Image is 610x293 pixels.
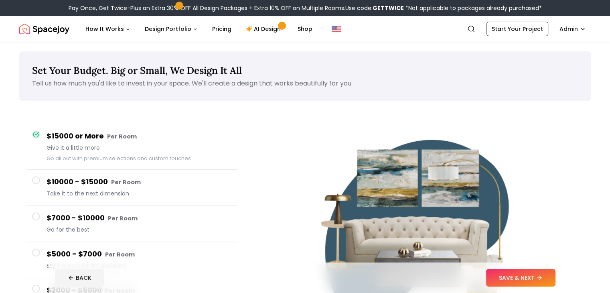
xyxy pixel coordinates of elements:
h4: $15000 or More [47,130,231,142]
span: Set Your Budget. Big or Small, We Design It All [32,64,242,77]
nav: Global [19,16,591,42]
small: Go all out with premium selections and custom touches [47,155,191,162]
span: Style meets smart spending [47,262,231,270]
span: *Not applicable to packages already purchased* [404,4,542,12]
span: Give it a little more [47,144,231,152]
button: SAVE & NEXT [486,269,555,287]
p: Tell us how much you'd like to invest in your space. We'll create a design that works beautifully... [32,79,578,88]
span: Go for the best [47,226,231,234]
button: $7000 - $10000 Per RoomGo for the best [26,206,237,242]
button: $5000 - $7000 Per RoomStyle meets smart spending [26,242,237,278]
small: Per Room [107,132,137,140]
button: $15000 or More Per RoomGive it a little moreGo all out with premium selections and custom touches [26,124,237,170]
div: Pay Once, Get Twice-Plus an Extra 30% OFF All Design Packages + Extra 10% OFF on Multiple Rooms. [69,4,542,12]
small: Per Room [105,250,135,258]
h4: $10000 - $15000 [47,176,231,188]
img: Spacejoy Logo [19,21,69,37]
h4: $5000 - $7000 [47,248,231,260]
small: Per Room [108,214,138,222]
button: $10000 - $15000 Per RoomTake it to the next dimension [26,170,237,206]
a: Shop [291,21,319,37]
a: Spacejoy [19,21,69,37]
img: United States [332,24,341,34]
button: BACK [55,269,104,287]
button: Admin [555,22,591,36]
span: Take it to the next dimension [47,189,231,197]
b: GETTWICE [373,4,404,12]
a: Start Your Project [486,22,548,36]
button: How It Works [79,21,137,37]
h4: $7000 - $10000 [47,212,231,224]
small: Per Room [111,178,141,186]
button: Design Portfolio [138,21,204,37]
span: Use code: [345,4,404,12]
a: Pricing [206,21,238,37]
a: AI Design [239,21,290,37]
nav: Main [79,21,319,37]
